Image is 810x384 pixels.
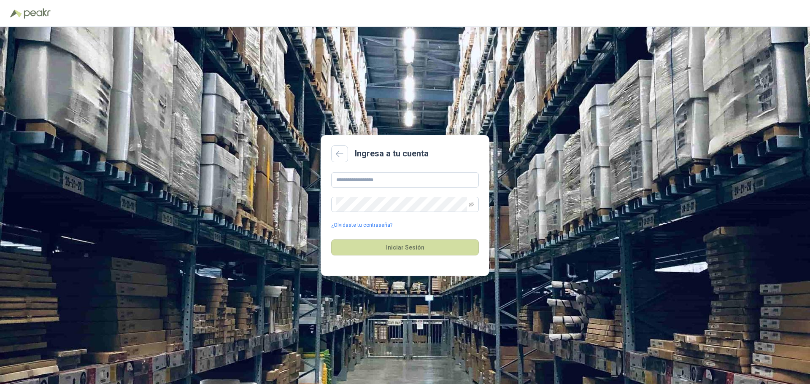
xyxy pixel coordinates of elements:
a: ¿Olvidaste tu contraseña? [331,221,392,229]
img: Peakr [24,8,51,19]
img: Logo [10,9,22,18]
h2: Ingresa a tu cuenta [355,147,429,160]
button: Iniciar Sesión [331,239,479,255]
span: eye-invisible [469,202,474,207]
